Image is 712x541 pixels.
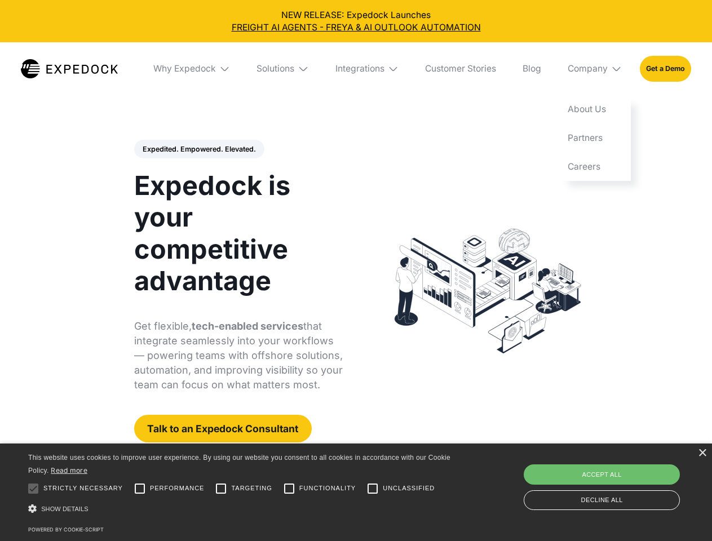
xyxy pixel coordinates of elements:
span: Unclassified [383,484,435,493]
nav: Company [559,95,631,181]
span: Strictly necessary [43,484,123,493]
a: Powered by cookie-script [28,526,104,533]
strong: tech-enabled services [192,320,303,332]
iframe: Chat Widget [524,419,712,541]
div: Solutions [257,63,294,74]
a: Careers [559,152,631,181]
div: Company [568,63,608,74]
a: Talk to an Expedock Consultant [134,415,312,442]
a: Customer Stories [416,42,505,95]
span: Targeting [231,484,272,493]
div: Solutions [248,42,318,95]
a: Get a Demo [640,56,691,81]
div: Integrations [326,42,408,95]
span: Functionality [299,484,356,493]
div: Why Expedock [153,63,216,74]
div: Integrations [335,63,384,74]
div: Why Expedock [144,42,239,95]
p: Get flexible, that integrate seamlessly into your workflows — powering teams with offshore soluti... [134,319,343,392]
a: Read more [51,466,87,475]
a: Blog [514,42,550,95]
a: FREIGHT AI AGENTS - FREYA & AI OUTLOOK AUTOMATION [9,21,704,34]
span: This website uses cookies to improve user experience. By using our website you consent to all coo... [28,454,450,475]
div: Show details [28,502,454,517]
a: About Us [559,95,631,124]
span: Show details [41,505,89,512]
div: Company [559,42,631,95]
a: Partners [559,124,631,153]
h1: Expedock is your competitive advantage [134,170,343,296]
span: Performance [150,484,205,493]
div: NEW RELEASE: Expedock Launches [9,9,704,34]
